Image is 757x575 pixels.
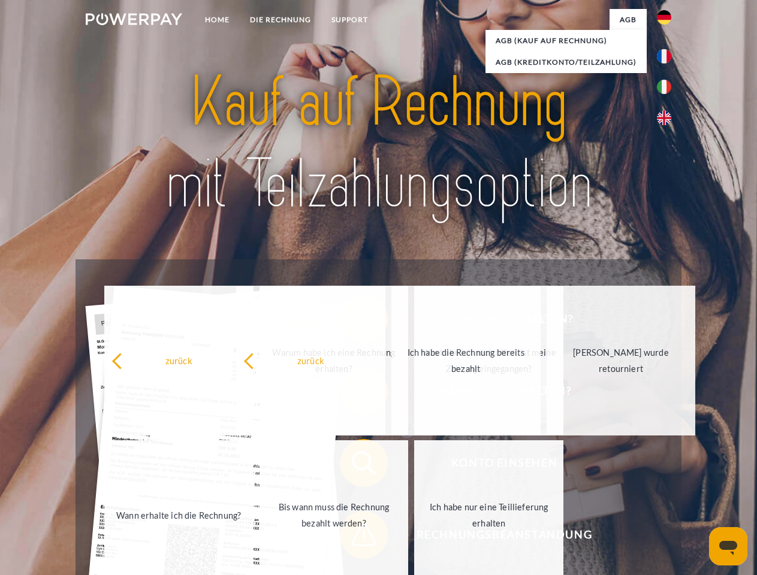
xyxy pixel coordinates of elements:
[485,30,647,52] a: AGB (Kauf auf Rechnung)
[321,9,378,31] a: SUPPORT
[657,111,671,125] img: en
[657,10,671,25] img: de
[399,344,533,377] div: Ich habe die Rechnung bereits bezahlt
[111,352,246,368] div: zurück
[86,13,182,25] img: logo-powerpay-white.svg
[195,9,240,31] a: Home
[240,9,321,31] a: DIE RECHNUNG
[657,49,671,63] img: fr
[114,57,643,229] img: title-powerpay_de.svg
[709,527,747,565] iframe: Schaltfläche zum Öffnen des Messaging-Fensters
[111,507,246,523] div: Wann erhalte ich die Rechnung?
[243,352,378,368] div: zurück
[554,344,689,377] div: [PERSON_NAME] wurde retourniert
[610,9,647,31] a: agb
[657,80,671,94] img: it
[267,499,402,531] div: Bis wann muss die Rechnung bezahlt werden?
[421,499,556,531] div: Ich habe nur eine Teillieferung erhalten
[485,52,647,73] a: AGB (Kreditkonto/Teilzahlung)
